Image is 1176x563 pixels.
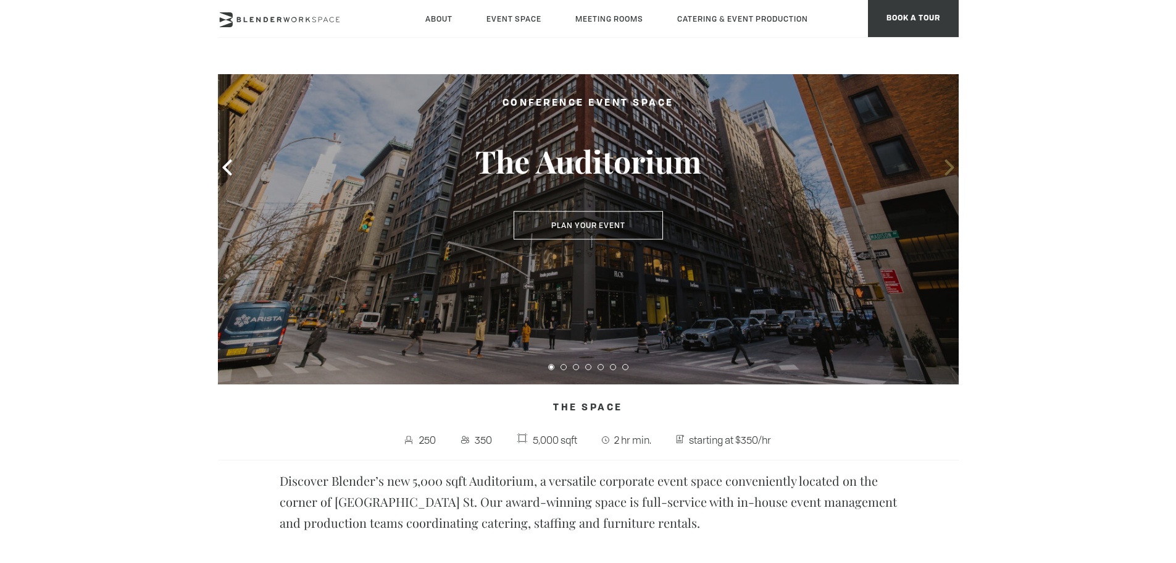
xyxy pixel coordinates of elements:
[280,470,897,533] p: Discover Blender’s new 5,000 sqft Auditorium, a versatile corporate event space conveniently loca...
[446,96,730,111] h2: Conference Event Space
[514,211,663,240] button: Plan Your Event
[218,397,959,420] h4: The Space
[472,430,495,450] span: 350
[954,405,1176,563] iframe: Chat Widget
[686,430,774,450] span: starting at $350/hr
[417,430,440,450] span: 250
[446,142,730,180] h3: The Auditorium
[530,430,580,450] span: 5,000 sqft
[611,430,654,450] span: 2 hr min.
